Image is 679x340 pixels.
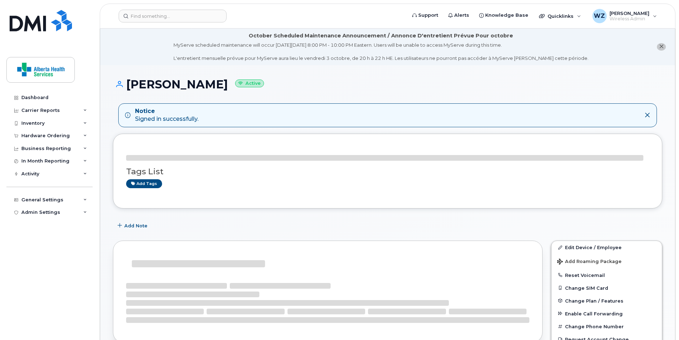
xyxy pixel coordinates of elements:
[124,222,147,229] span: Add Note
[551,307,662,320] button: Enable Call Forwarding
[551,269,662,282] button: Reset Voicemail
[551,254,662,268] button: Add Roaming Package
[249,32,513,40] div: October Scheduled Maintenance Announcement / Annonce D'entretient Prévue Pour octobre
[126,179,162,188] a: Add tags
[113,78,662,91] h1: [PERSON_NAME]
[657,43,666,51] button: close notification
[565,298,623,303] span: Change Plan / Features
[135,107,198,115] strong: Notice
[113,219,154,232] button: Add Note
[135,107,198,124] div: Signed in successfully.
[551,294,662,307] button: Change Plan / Features
[557,259,622,266] span: Add Roaming Package
[173,42,589,62] div: MyServe scheduled maintenance will occur [DATE][DATE] 8:00 PM - 10:00 PM Eastern. Users will be u...
[565,311,623,316] span: Enable Call Forwarding
[551,320,662,333] button: Change Phone Number
[551,241,662,254] a: Edit Device / Employee
[235,79,264,88] small: Active
[551,282,662,294] button: Change SIM Card
[126,167,649,176] h3: Tags List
